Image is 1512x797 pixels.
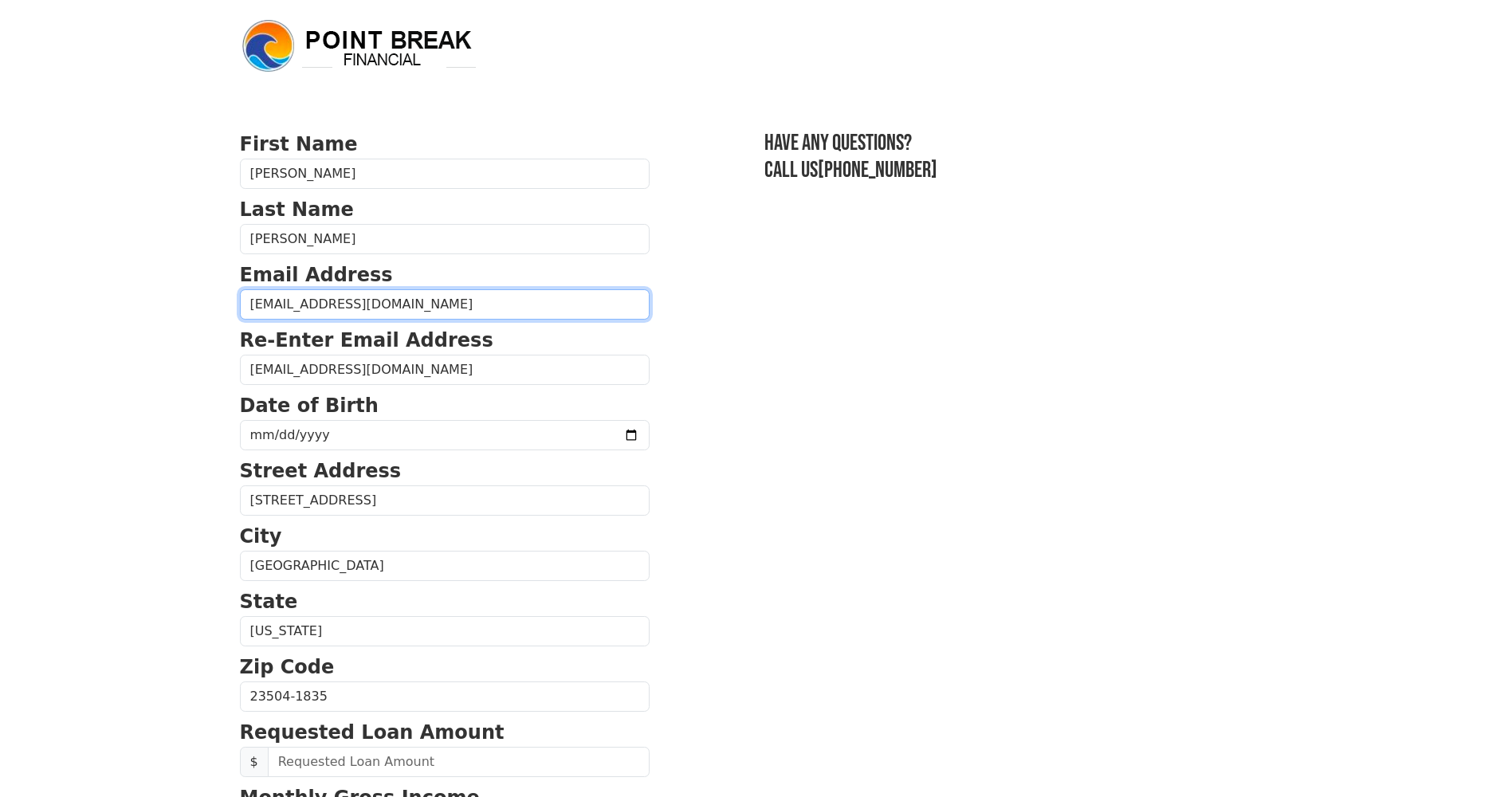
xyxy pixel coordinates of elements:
strong: Email Address [240,264,393,286]
input: Zip Code [240,681,650,712]
strong: City [240,525,282,548]
strong: Street Address [240,460,402,482]
input: Last Name [240,224,650,254]
a: [PHONE_NUMBER] [818,157,937,183]
strong: Zip Code [240,656,335,678]
strong: State [240,591,298,613]
img: logo.png [240,18,479,75]
h3: Have any questions? [764,130,1273,157]
input: City [240,551,650,581]
input: First Name [240,159,650,189]
input: Email Address [240,289,650,320]
strong: Requested Loan Amount [240,721,505,744]
input: Street Address [240,485,650,516]
strong: First Name [240,133,358,155]
strong: Re-Enter Email Address [240,329,493,351]
strong: Date of Birth [240,395,379,417]
input: Requested Loan Amount [268,747,650,777]
strong: Last Name [240,198,354,221]
span: $ [240,747,269,777]
h3: Call us [764,157,1273,184]
input: Re-Enter Email Address [240,355,650,385]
